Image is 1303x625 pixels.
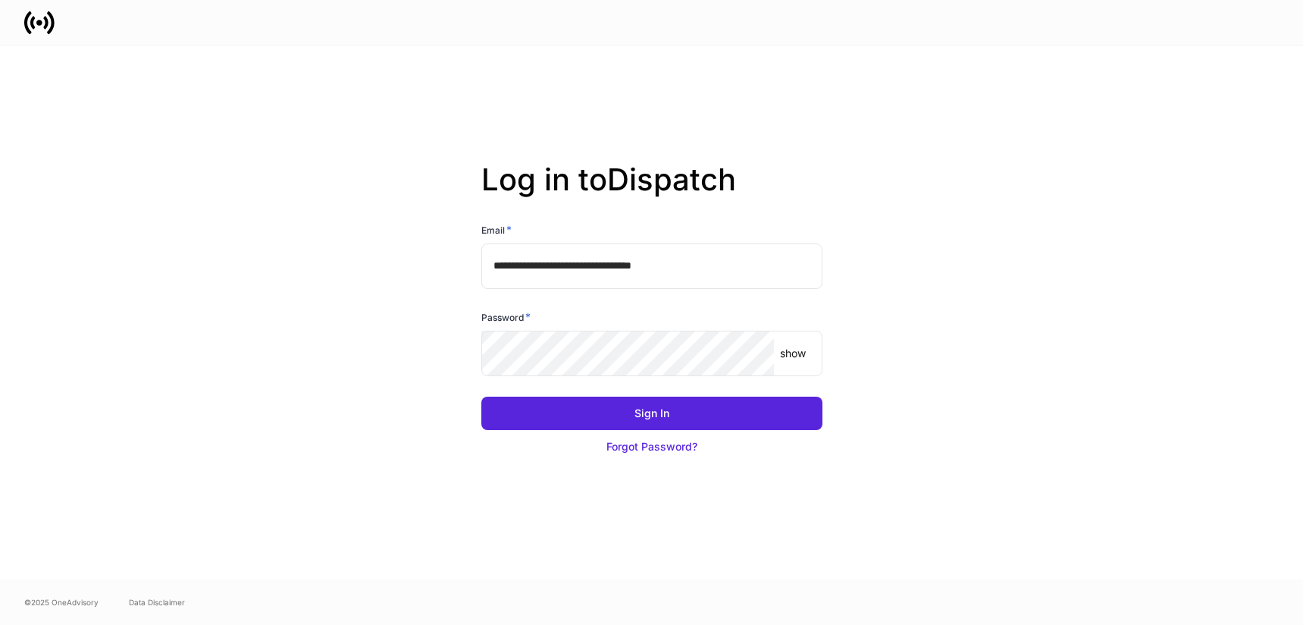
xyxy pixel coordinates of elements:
[24,596,99,608] span: © 2025 OneAdvisory
[606,439,697,454] div: Forgot Password?
[481,397,822,430] button: Sign In
[634,406,669,421] div: Sign In
[780,346,806,361] p: show
[481,309,531,325] h6: Password
[481,430,822,463] button: Forgot Password?
[481,222,512,237] h6: Email
[481,162,822,222] h2: Log in to Dispatch
[129,596,185,608] a: Data Disclaimer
